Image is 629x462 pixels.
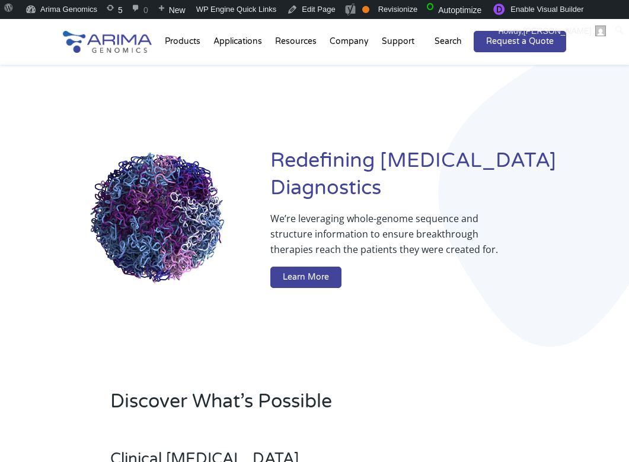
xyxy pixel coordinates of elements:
div: OK [362,6,369,13]
a: Howdy, [494,21,611,40]
span: [PERSON_NAME] [523,26,592,36]
p: Search [435,34,462,49]
h1: Redefining [MEDICAL_DATA] Diagnostics [270,147,566,211]
img: Arima-Genomics-logo [63,31,152,53]
a: Request a Quote [474,31,566,52]
a: Learn More [270,267,341,288]
p: We’re leveraging whole-genome sequence and structure information to ensure breakthrough therapies... [270,211,519,267]
h2: Discover What’s Possible [110,388,433,424]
